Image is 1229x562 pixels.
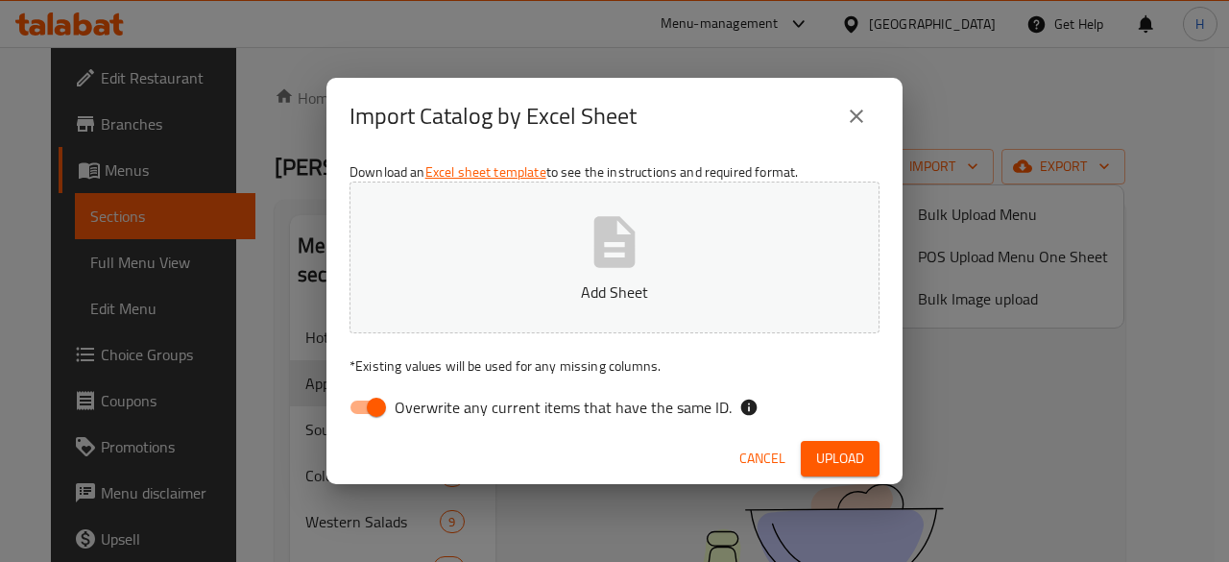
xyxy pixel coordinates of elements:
a: Excel sheet template [425,159,546,184]
div: Download an to see the instructions and required format. [326,155,903,433]
button: close [833,93,880,139]
button: Upload [801,441,880,476]
button: Cancel [732,441,793,476]
span: Overwrite any current items that have the same ID. [395,396,732,419]
span: Cancel [739,447,785,471]
h2: Import Catalog by Excel Sheet [349,101,637,132]
span: Upload [816,447,864,471]
button: Add Sheet [349,182,880,333]
p: Existing values will be used for any missing columns. [349,356,880,376]
p: Add Sheet [379,281,850,304]
svg: If the overwrite option isn't selected, then the items that match an existing ID will be ignored ... [739,398,759,417]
